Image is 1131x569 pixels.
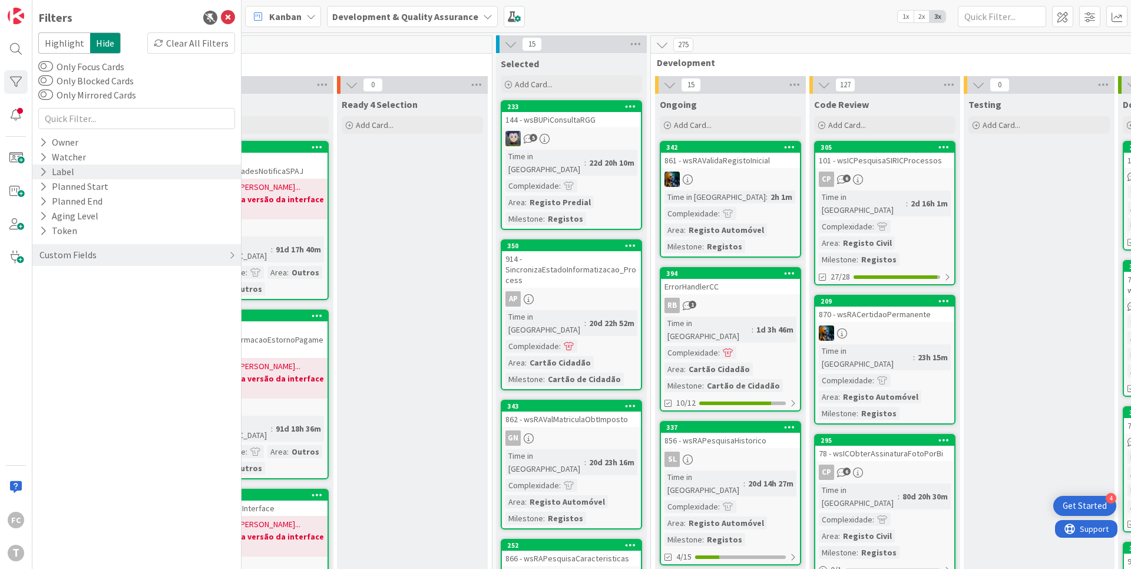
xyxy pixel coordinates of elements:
[819,390,838,403] div: Area
[507,103,641,111] div: 233
[815,307,954,322] div: 870 - wsRACertidaoPermanente
[661,268,800,279] div: 394
[872,374,874,387] span: :
[505,495,525,508] div: Area
[586,156,637,169] div: 22d 20h 10m
[505,430,521,446] div: GN
[584,317,586,330] span: :
[856,546,858,559] span: :
[90,32,121,54] span: Hide
[819,220,872,233] div: Complexidade
[983,120,1020,130] span: Add Card...
[819,513,872,526] div: Complexidade
[814,141,955,285] a: 305101 - wsICPesquisaSIRICProcessosCPTime in [GEOGRAPHIC_DATA]:2d 16h 1mComplexidade:Area:Registo...
[502,291,641,307] div: AP
[686,517,767,529] div: Registo Automóvel
[718,207,720,220] span: :
[819,172,834,187] div: CP
[906,197,908,210] span: :
[502,540,641,566] div: 252866 - wsRAPesquisaCaracteristicas
[661,279,800,294] div: ErrorHandlerCC
[661,298,800,313] div: RB
[332,11,478,22] b: Development & Quality Assurance
[38,32,90,54] span: Highlight
[661,172,800,187] div: JC
[522,37,542,51] span: 15
[342,98,418,110] span: Ready 4 Selection
[819,325,834,341] img: JC
[147,32,235,54] div: Clear All Filters
[815,296,954,307] div: 209
[543,212,545,225] span: :
[25,2,54,16] span: Support
[838,529,840,542] span: :
[273,243,324,256] div: 91d 17h 40m
[246,445,247,458] span: :
[819,236,838,249] div: Area
[188,311,328,321] div: 365
[664,363,684,376] div: Area
[267,445,287,458] div: Area
[828,120,866,130] span: Add Card...
[856,253,858,266] span: :
[704,240,745,253] div: Registos
[187,310,329,479] a: 3651137 - sapSPAJConfirmacaoEstornoPagamentos[DATE] By [PERSON_NAME]...Aguarda nova versão da int...
[858,407,899,420] div: Registos
[545,512,586,525] div: Registos
[990,78,1010,92] span: 0
[968,98,1001,110] span: Testing
[704,533,745,546] div: Registos
[586,317,637,330] div: 20d 22h 52m
[660,421,801,565] a: 337856 - wsRAPesquisaHistoricoSLTime in [GEOGRAPHIC_DATA]:20d 14h 27mComplexidade:Area:Registo Au...
[38,165,75,179] div: Label
[527,495,608,508] div: Registo Automóvel
[815,435,954,446] div: 295
[559,479,561,492] span: :
[815,465,954,480] div: CP
[661,433,800,448] div: 856 - wsRAPesquisaHistorico
[502,551,641,566] div: 866 - wsRAPesquisaCaracteristicas
[204,518,300,531] span: [DATE] By [PERSON_NAME]...
[267,266,287,279] div: Area
[502,430,641,446] div: GN
[502,241,641,251] div: 350
[271,243,273,256] span: :
[38,9,72,27] div: Filters
[204,181,300,193] span: [DATE] By [PERSON_NAME]...
[914,11,930,22] span: 2x
[38,60,124,74] label: Only Focus Cards
[38,88,136,102] label: Only Mirrored Cards
[819,253,856,266] div: Milestone
[915,351,951,364] div: 23h 15m
[502,401,641,427] div: 343862 - wsRAValMatriculaObtImposto
[660,267,801,412] a: 394ErrorHandlerCCRBTime in [GEOGRAPHIC_DATA]:1d 3h 46mComplexidade:Area:Cartão CidadãoMilestone:C...
[819,190,906,216] div: Time in [GEOGRAPHIC_DATA]
[840,236,895,249] div: Registo Civil
[194,312,328,320] div: 365
[664,317,752,343] div: Time in [GEOGRAPHIC_DATA]
[899,490,951,503] div: 80d 20h 30m
[505,373,543,386] div: Milestone
[8,545,24,561] div: T
[815,446,954,461] div: 78 - wsICObterAssinaturaFotoPorBi
[843,175,851,182] span: 6
[840,529,895,542] div: Registo Civil
[507,541,641,550] div: 252
[664,207,718,220] div: Complexidade
[505,291,521,307] div: AP
[38,150,87,165] div: Watcher
[1106,493,1116,504] div: 4
[664,533,702,546] div: Milestone
[559,340,561,353] span: :
[527,356,594,369] div: Cartão Cidadão
[502,112,641,127] div: 144 - wsBUPiConsultaRGG
[664,346,718,359] div: Complexidade
[681,78,701,92] span: 15
[505,310,584,336] div: Time in [GEOGRAPHIC_DATA]
[188,142,328,153] div: 369
[908,197,951,210] div: 2d 16h 1m
[704,379,783,392] div: Cartão de Cidadão
[192,531,324,554] b: Aguarda nova versão da interface SAP
[815,153,954,168] div: 101 - wsICPesquisaSIRICProcessos
[502,412,641,427] div: 862 - wsRAValMatriculaObtImposto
